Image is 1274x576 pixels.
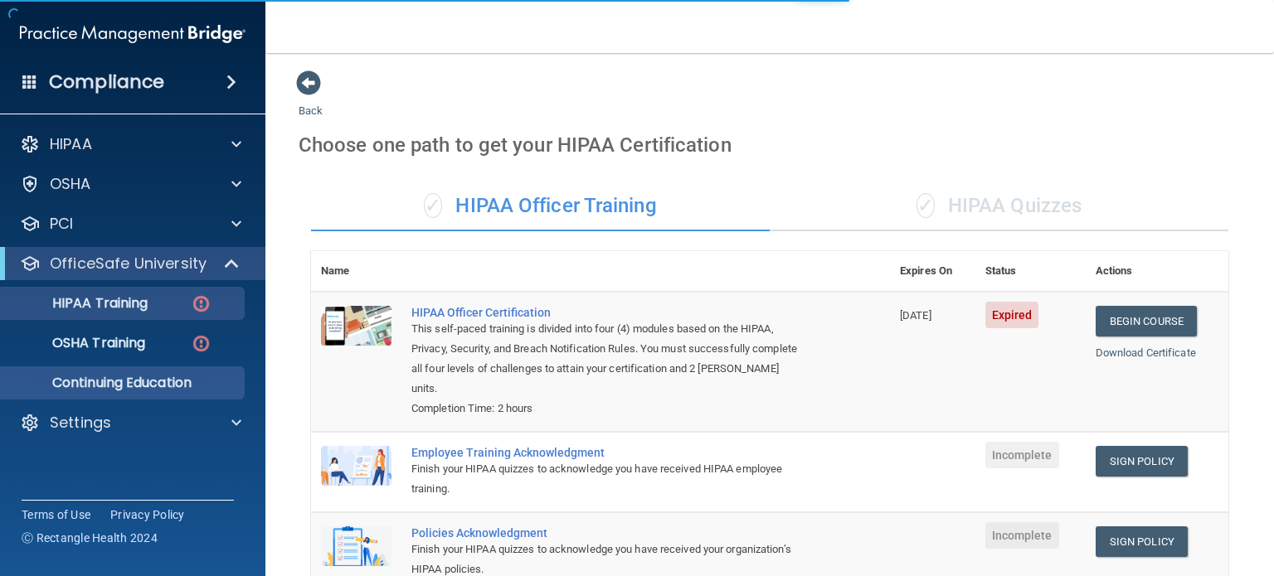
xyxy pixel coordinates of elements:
div: Finish your HIPAA quizzes to acknowledge you have received HIPAA employee training. [411,459,807,499]
div: Choose one path to get your HIPAA Certification [299,121,1241,169]
p: HIPAA Training [11,295,148,312]
th: Status [975,251,1086,292]
img: danger-circle.6113f641.png [191,293,212,314]
a: Back [299,85,323,117]
div: HIPAA Quizzes [770,182,1228,231]
div: HIPAA Officer Training [311,182,770,231]
div: Policies Acknowledgment [411,526,807,540]
div: Employee Training Acknowledgment [411,446,807,459]
p: OSHA [50,174,91,194]
div: Completion Time: 2 hours [411,399,807,419]
span: ✓ [424,193,442,218]
span: Expired [985,302,1039,328]
span: Ⓒ Rectangle Health 2024 [22,530,158,546]
a: OfficeSafe University [20,254,241,273]
span: [DATE] [900,309,931,322]
p: OfficeSafe University [50,254,207,273]
th: Actions [1086,251,1228,292]
a: Download Certificate [1096,346,1196,359]
p: HIPAA [50,134,92,154]
a: PCI [20,214,241,234]
span: Incomplete [985,522,1059,549]
a: HIPAA [20,134,241,154]
a: OSHA [20,174,241,194]
p: PCI [50,214,73,234]
a: Privacy Policy [110,506,185,523]
h4: Compliance [49,70,164,94]
a: Settings [20,413,241,433]
img: PMB logo [20,17,246,51]
img: danger-circle.6113f641.png [191,333,212,354]
a: Sign Policy [1096,446,1188,477]
a: Sign Policy [1096,526,1188,557]
th: Name [311,251,401,292]
p: Settings [50,413,111,433]
th: Expires On [890,251,975,292]
a: HIPAA Officer Certification [411,306,807,319]
span: Incomplete [985,442,1059,468]
p: OSHA Training [11,335,145,351]
p: Continuing Education [11,375,237,391]
span: ✓ [917,193,935,218]
a: Terms of Use [22,506,90,523]
div: This self-paced training is divided into four (4) modules based on the HIPAA, Privacy, Security, ... [411,319,807,399]
a: Begin Course [1096,306,1197,336]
